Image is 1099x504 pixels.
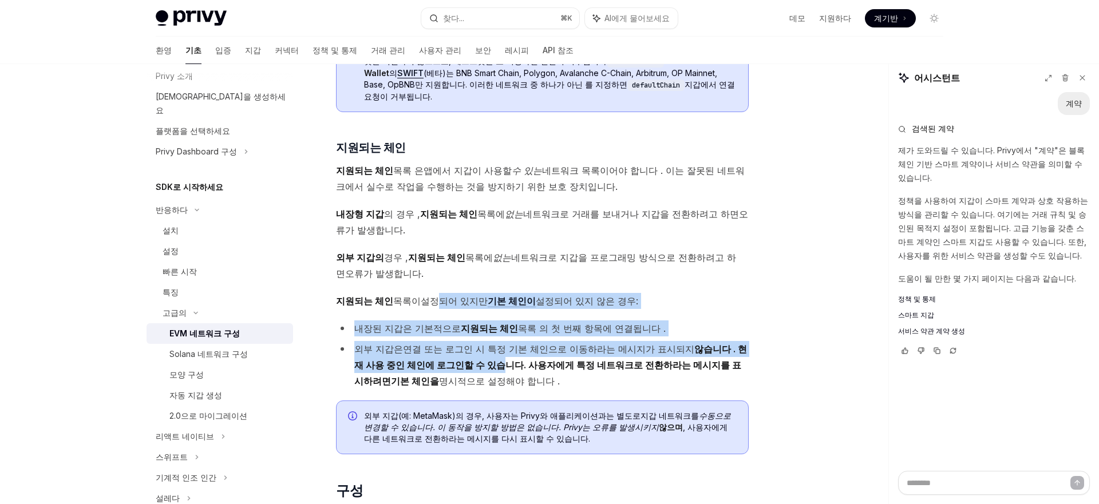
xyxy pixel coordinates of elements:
[898,196,1088,260] font: 정책을 사용하여 지갑이 스마트 계약과 상호 작용하는 방식을 관리할 수 있습니다. 여기에는 거래 규칙 및 승인된 목적지 설정이 포함됩니다. 고급 기능을 갖춘 스마트 계약인 스마...
[147,344,293,364] a: Solana 네트워크 구성
[523,208,739,220] font: 네트워크로 거래를 보내거나 지갑을 전환하려고 하면
[156,92,286,115] font: [DEMOGRAPHIC_DATA]을 생성하세요
[156,146,237,156] font: Privy Dashboard 구성
[898,327,965,335] font: 서비스 약관 계약 생성
[420,208,477,220] font: 지원되는 체인
[156,182,223,192] font: SDK로 시작하세요
[147,220,293,241] a: 설치
[505,208,523,220] font: 없는
[245,45,261,55] font: 지갑
[512,165,542,176] font: 수 있는
[245,37,261,64] a: 지갑
[156,452,188,462] font: 스위프트
[313,37,357,64] a: 정책 및 통제
[147,406,293,426] a: 2.0으로 마이그레이션
[345,268,424,279] font: 오류가 발생합니다.
[364,411,641,420] font: 외부 지갑(예: MetaMask)의 경우, 사용자는 Privy와 애플리케이션과는 별도로
[898,327,1090,336] a: 서비스 약관 계약 생성
[169,390,222,400] font: 자동 지갑 생성
[147,241,293,261] a: 설정
[443,13,464,23] font: 찾다...
[275,37,299,64] a: 커넥터
[659,422,683,432] font: 않으며
[163,308,187,318] font: 고급의
[156,431,214,441] font: 리액트 네이티브
[169,349,248,359] font: Solana 네트워크 구성
[163,267,197,276] font: 빠른 시작
[874,13,898,23] font: 계기반
[424,165,512,176] font: 앱에서 지갑이 사용할
[408,252,465,263] font: 지원되는 체인
[384,252,408,263] font: 경우 ,
[336,165,393,176] font: 지원되는 체인
[147,282,293,303] a: 특징
[898,295,1090,304] a: 정책 및 통제
[371,45,405,55] font: 거래 관리
[348,411,359,423] svg: 정보
[439,375,560,387] font: 명시적으로 설정해야 합니다 .
[585,8,678,29] button: AI에게 물어보세요
[169,411,247,420] font: 2.0으로 마이그레이션
[336,252,384,263] font: 외부 지갑의
[865,9,916,27] a: 계기반
[364,68,717,89] font: (베타)는 BNB Smart Chain, Polygon, Avalanche C-Chain, Arbitrum, OP Mainnet, Base, OpBNB만 지원합니다. 이러한 ...
[421,295,488,307] font: 설정되어 있지만
[215,37,231,64] a: 입증
[147,261,293,282] a: 빠른 시작
[389,68,397,78] font: 의
[925,9,943,27] button: 다크 모드 전환
[147,323,293,344] a: EVM 네트워크 구성
[163,225,179,235] font: 설치
[156,10,227,26] img: 밝은 로고
[336,482,363,499] font: 구성
[1066,98,1082,108] font: 계약
[393,165,424,176] font: 목록 은
[185,45,201,55] font: 기초
[461,323,518,334] font: 지원되는 체인
[371,37,405,64] a: 거래 관리
[604,13,670,23] font: AI에게 물어보세요
[147,364,293,385] a: 모양 구성
[391,375,439,387] font: 기본 체인을
[421,8,579,29] button: 찾다...⌘K
[912,124,954,133] font: 검색된 계약
[313,45,357,55] font: 정책 및 통제
[397,68,424,78] a: SWIFT
[560,14,567,22] font: ⌘
[898,311,934,319] font: 스마트 지갑
[185,37,201,64] a: 기초
[641,411,699,420] font: 지갑 네트워크를
[1070,476,1084,490] button: 메시지 보내기
[336,252,736,279] font: 네트워크로 지갑을 프로그래밍 방식으로 전환하려고 하면
[543,37,574,64] a: API 참조
[475,37,491,64] a: 보안
[384,208,420,220] font: 의 경우 ,
[419,37,461,64] a: 사용자 관리
[156,126,230,136] font: 플랫폼을 선택하세요
[536,295,638,307] font: 설정되어 있지 않은 경우:
[898,273,1076,283] font: 도움이 될 만한 몇 가지 페이지는 다음과 같습니다.
[147,385,293,406] a: 자동 지갑 생성
[898,295,936,303] font: 정책 및 통제
[336,208,384,220] font: 내장형 지갑
[169,370,204,379] font: 모양 구성
[505,45,529,55] font: 레시피
[505,37,529,64] a: 레시피
[156,473,216,482] font: 기계적 인조 인간
[147,121,293,141] a: 플랫폼을 선택하세요
[898,123,1090,134] button: 검색된 계약
[354,343,747,387] font: 않습니다 . 현재 사용 중인 체인에 로그인할 수 있습니다. 사용자에게 특정 네트워크로 전환하라는 메시지를 표시하려면
[215,45,231,55] font: 입증
[393,295,421,307] font: 목록이
[567,14,572,22] font: K
[419,45,461,55] font: 사용자 관리
[156,45,172,55] font: 환영
[156,493,180,503] font: 설레다
[403,343,694,355] font: 연결 또는 로그인 시 특정 기본 체인으로 이동하라는 메시지가 표시되지
[543,45,574,55] font: API 참조
[163,246,179,256] font: 설정
[819,13,851,23] font: 지원하다
[789,13,805,23] font: 데모
[898,311,1090,320] a: 스마트 지갑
